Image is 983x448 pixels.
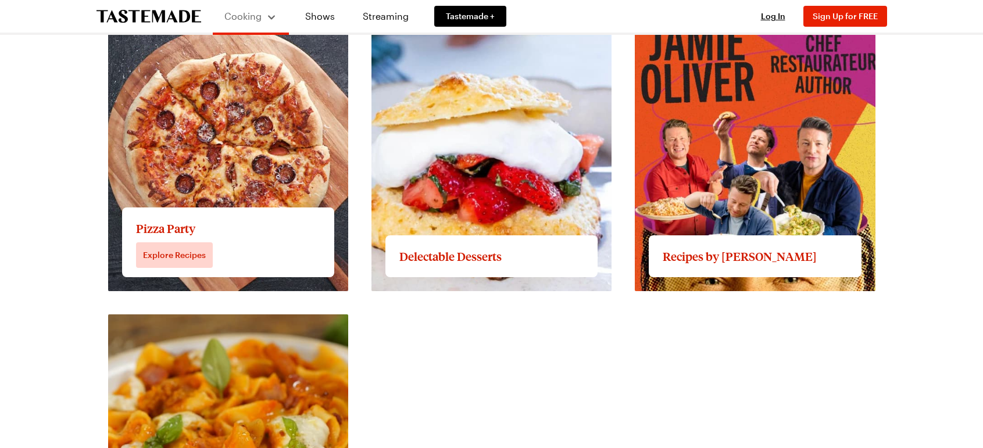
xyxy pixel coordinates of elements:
[813,11,878,21] span: Sign Up for FREE
[434,6,506,27] a: Tastemade +
[224,10,262,21] span: Cooking
[108,316,248,327] a: View full content for Pasta Picks
[224,5,277,28] button: Cooking
[761,11,785,21] span: Log In
[803,6,887,27] button: Sign Up for FREE
[446,10,495,22] span: Tastemade +
[96,10,201,23] a: To Tastemade Home Page
[750,10,796,22] button: Log In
